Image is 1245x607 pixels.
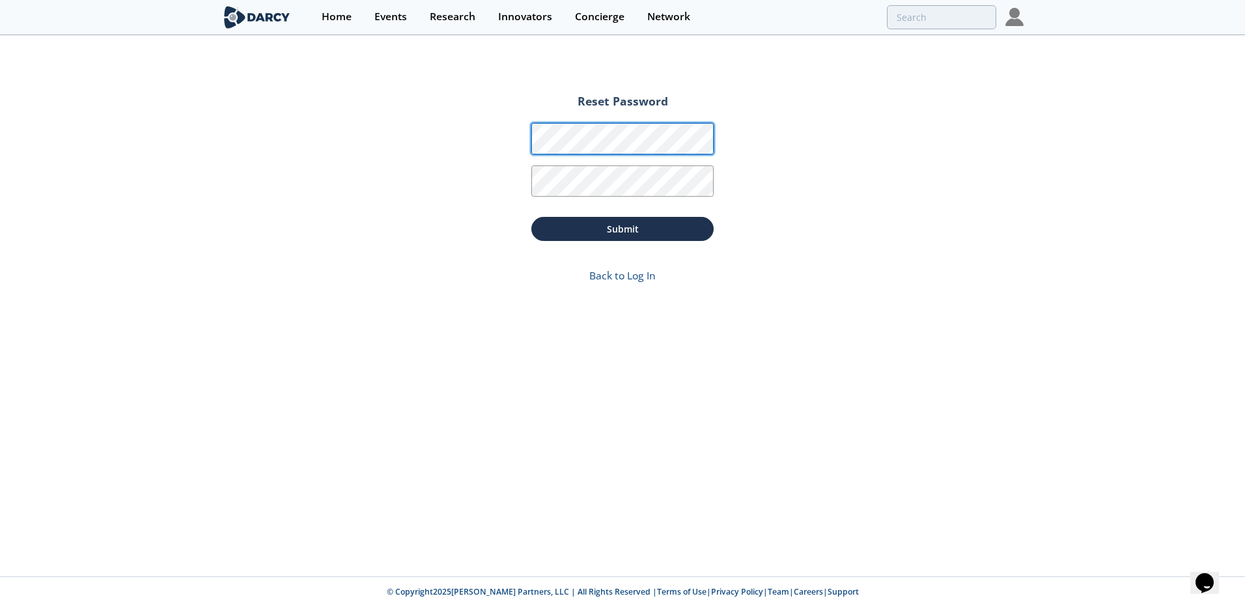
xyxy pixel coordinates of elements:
[589,268,656,283] a: Back to Log In
[430,12,475,22] div: Research
[1190,555,1232,594] iframe: chat widget
[828,586,859,597] a: Support
[1005,8,1024,26] img: Profile
[322,12,352,22] div: Home
[141,586,1104,598] p: © Copyright 2025 [PERSON_NAME] Partners, LLC | All Rights Reserved | | | | |
[531,96,714,117] h2: Reset Password
[647,12,690,22] div: Network
[575,12,624,22] div: Concierge
[221,6,292,29] img: logo-wide.svg
[498,12,552,22] div: Innovators
[711,586,763,597] a: Privacy Policy
[794,586,823,597] a: Careers
[768,586,789,597] a: Team
[374,12,407,22] div: Events
[657,586,706,597] a: Terms of Use
[887,5,996,29] input: Advanced Search
[531,217,714,241] button: Submit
